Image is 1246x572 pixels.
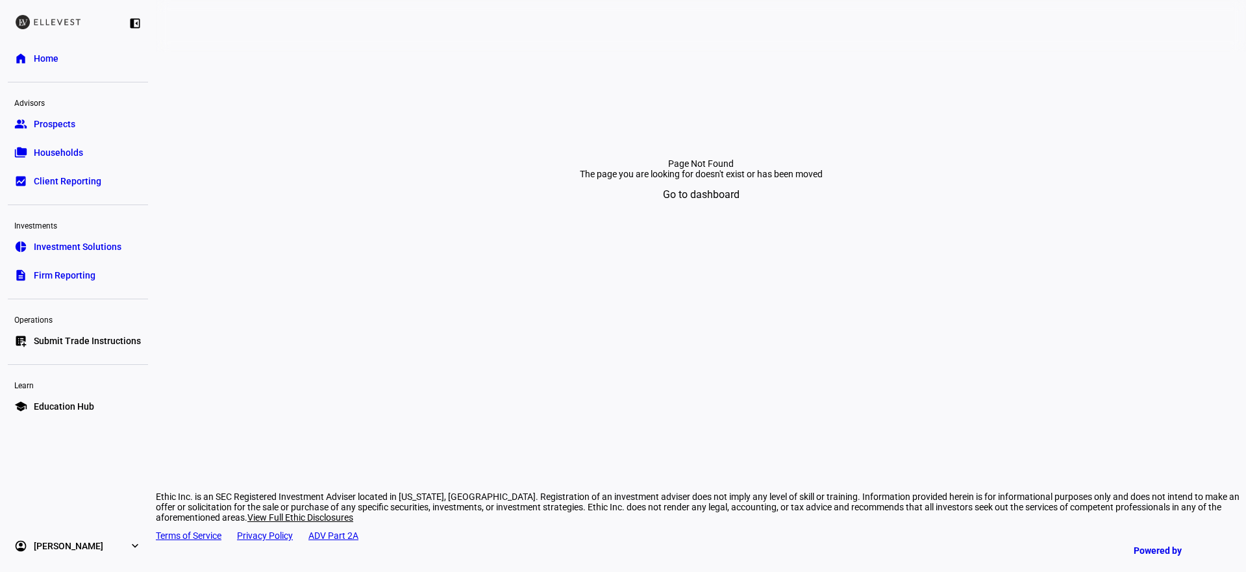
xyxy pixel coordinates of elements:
span: Client Reporting [34,175,101,188]
span: Submit Trade Instructions [34,334,141,347]
div: Learn [8,375,148,393]
a: groupProspects [8,111,148,137]
div: Operations [8,310,148,328]
eth-mat-symbol: group [14,118,27,131]
span: Go to dashboard [663,179,740,210]
a: folder_copyHouseholds [8,140,148,166]
a: descriptionFirm Reporting [8,262,148,288]
div: Ethic Inc. is an SEC Registered Investment Adviser located in [US_STATE], [GEOGRAPHIC_DATA]. Regi... [156,491,1246,523]
eth-mat-symbol: list_alt_add [14,334,27,347]
eth-mat-symbol: home [14,52,27,65]
span: Households [34,146,83,159]
span: [PERSON_NAME] [34,540,103,553]
eth-mat-symbol: school [14,400,27,413]
span: Prospects [34,118,75,131]
a: Privacy Policy [237,530,293,541]
a: Terms of Service [156,530,221,541]
span: Education Hub [34,400,94,413]
a: ADV Part 2A [308,530,358,541]
span: Firm Reporting [34,269,95,282]
eth-mat-symbol: expand_more [129,540,142,553]
span: View Full Ethic Disclosures [247,512,353,523]
div: Investments [8,216,148,234]
a: pie_chartInvestment Solutions [8,234,148,260]
div: Advisors [8,93,148,111]
eth-mat-symbol: folder_copy [14,146,27,159]
eth-mat-symbol: pie_chart [14,240,27,253]
eth-mat-symbol: account_circle [14,540,27,553]
div: The page you are looking for doesn't exist or has been moved [436,169,966,179]
a: Powered by [1127,538,1227,562]
a: homeHome [8,45,148,71]
button: Go to dashboard [645,179,758,210]
span: Home [34,52,58,65]
span: Investment Solutions [34,240,121,253]
eth-mat-symbol: left_panel_close [129,17,142,30]
eth-mat-symbol: bid_landscape [14,175,27,188]
a: bid_landscapeClient Reporting [8,168,148,194]
div: Page Not Found [171,158,1230,169]
eth-mat-symbol: description [14,269,27,282]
